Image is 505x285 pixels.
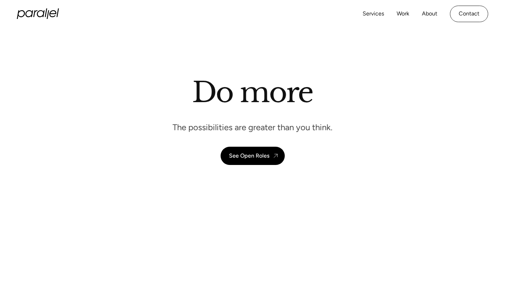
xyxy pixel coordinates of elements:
[422,9,437,19] a: About
[450,6,488,22] a: Contact
[229,152,269,159] div: See Open Roles
[221,147,285,165] a: See Open Roles
[397,9,409,19] a: Work
[173,122,332,133] p: The possibilities are greater than you think.
[363,9,384,19] a: Services
[192,75,313,109] h1: Do more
